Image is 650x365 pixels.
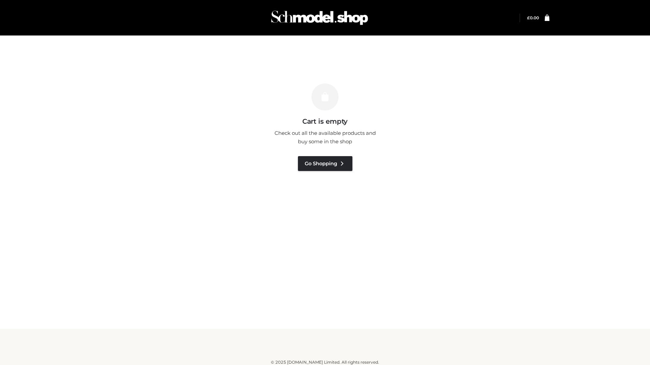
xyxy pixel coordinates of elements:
[298,156,352,171] a: Go Shopping
[527,15,530,20] span: £
[271,129,379,146] p: Check out all the available products and buy some in the shop
[527,15,539,20] a: £0.00
[116,117,534,125] h3: Cart is empty
[527,15,539,20] bdi: 0.00
[269,4,370,31] img: Schmodel Admin 964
